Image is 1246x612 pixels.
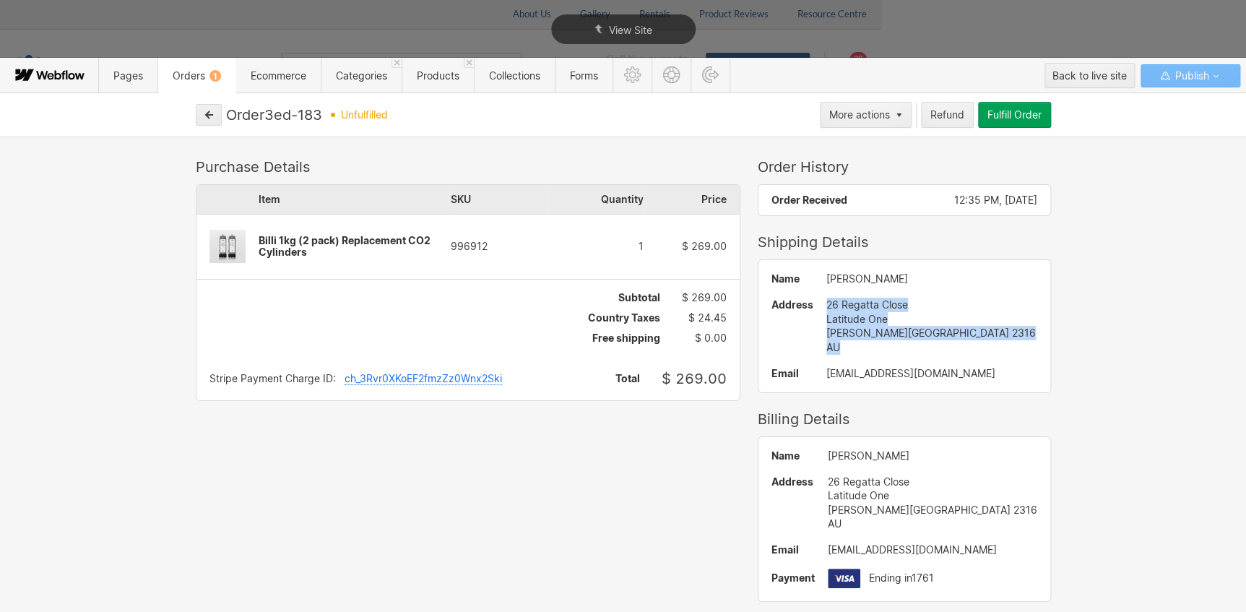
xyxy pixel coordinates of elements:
[828,544,1037,556] div: [EMAIL_ADDRESS][DOMAIN_NAME]
[921,102,974,128] button: Refund
[417,69,459,82] span: Products
[826,326,1037,340] div: [PERSON_NAME][GEOGRAPHIC_DATA] 2316
[1141,64,1240,87] button: Publish
[451,185,547,214] div: SKU
[570,69,598,82] span: Forms
[978,102,1051,128] button: Fulfill Order
[173,69,221,82] span: Orders
[1044,63,1135,88] button: Back to live site
[113,69,143,82] span: Pages
[828,503,1037,517] div: [PERSON_NAME][GEOGRAPHIC_DATA] 2316
[1052,65,1127,87] div: Back to live site
[6,35,45,48] span: Text us
[954,194,1037,206] span: 12:35 PM, [DATE]
[826,273,1037,285] div: [PERSON_NAME]
[259,185,451,214] div: Item
[828,517,1037,531] div: AU
[688,312,727,324] span: $ 24.45
[341,109,388,121] span: unfulfilled
[588,312,660,324] span: Country Taxes
[547,185,643,214] div: Quantity
[489,69,540,82] span: Collections
[451,241,547,252] div: 996912
[771,572,815,584] span: Payment
[592,332,660,344] span: Free shipping
[771,475,815,489] span: Address
[771,450,815,462] span: Name
[987,109,1042,121] div: Fulfill Order
[771,368,813,379] span: Email
[209,70,221,82] div: 1
[662,370,727,387] span: $ 269.00
[828,488,1037,503] div: Latitude One
[196,217,259,277] img: Billi 1kg (2 pack) Replacement CO2 Cylinders
[695,332,727,344] span: $ 0.00
[464,58,474,68] a: Close 'Products' tab
[828,450,1037,462] div: [PERSON_NAME]
[826,340,1037,355] div: AU
[547,241,643,252] div: 1
[209,373,336,385] div: Stripe Payment Charge ID:
[259,234,431,258] span: Billi 1kg (2 pack) Replacement CO2 Cylinders
[609,24,652,36] span: View Site
[336,69,387,82] span: Categories
[771,194,847,206] span: Order Received
[820,102,912,128] button: More actions
[771,273,813,285] span: Name
[196,158,740,176] div: Purchase Details
[930,109,964,121] div: Refund
[829,109,890,121] div: More actions
[826,298,1037,312] div: 26 Regatta Close
[643,185,739,214] div: Price
[682,240,727,252] span: $ 269.00
[826,312,1037,327] div: Latitude One
[615,373,640,384] span: Total
[828,475,1037,489] div: 26 Regatta Close
[758,233,1051,251] div: Shipping Details
[345,373,502,385] div: ch_3Rvr0XKoEF2fmzZz0Wnx2Ski
[771,298,813,312] span: Address
[618,292,660,303] span: Subtotal
[226,106,322,124] div: Order 3ed-183
[758,158,1051,176] div: Order History
[251,69,306,82] span: Ecommerce
[391,58,402,68] a: Close 'Categories' tab
[771,544,815,556] span: Email
[758,410,1051,428] div: Billing Details
[826,368,1037,379] div: [EMAIL_ADDRESS][DOMAIN_NAME]
[1172,65,1208,87] span: Publish
[869,572,934,584] span: Ending in 1761
[682,291,727,303] span: $ 269.00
